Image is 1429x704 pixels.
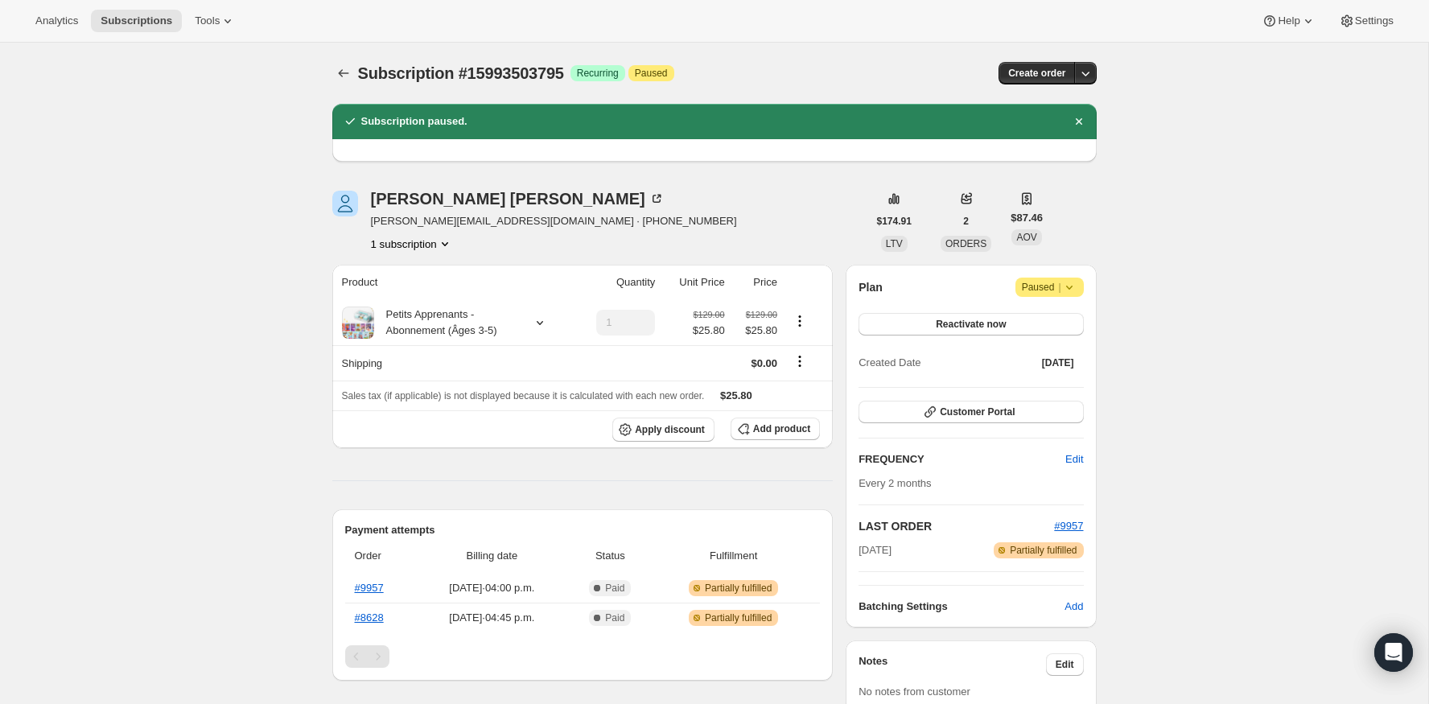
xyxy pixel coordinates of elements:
span: Recurring [577,67,619,80]
small: $129.00 [746,310,777,319]
h2: Subscription paused. [361,113,467,130]
button: Shipping actions [787,352,813,370]
span: Paused [1022,279,1077,295]
span: $25.80 [720,389,752,401]
button: #9957 [1054,518,1083,534]
span: Apply discount [635,423,705,436]
a: #9957 [355,582,384,594]
button: Product actions [371,236,453,252]
a: #8628 [355,611,384,624]
button: Edit [1056,447,1093,472]
button: Subscriptions [332,62,355,84]
span: [DATE] · 04:00 p.m. [420,580,564,596]
h6: Batching Settings [859,599,1065,615]
span: ORDERS [945,238,986,249]
span: $174.91 [877,215,912,228]
span: [PERSON_NAME][EMAIL_ADDRESS][DOMAIN_NAME] · [PHONE_NUMBER] [371,213,737,229]
span: Edit [1065,451,1083,467]
h2: Payment attempts [345,522,821,538]
span: Add product [753,422,810,435]
th: Product [332,265,574,300]
span: 2 [963,215,969,228]
span: Every 2 months [859,477,931,489]
span: No notes from customer [859,685,970,698]
span: Tools [195,14,220,27]
span: [DATE] [1042,356,1074,369]
span: Fulfillment [657,548,810,564]
th: Order [345,538,416,574]
h2: LAST ORDER [859,518,1054,534]
div: [PERSON_NAME] [PERSON_NAME] [371,191,665,207]
span: AOV [1016,232,1036,243]
span: Billing date [420,548,564,564]
span: Help [1278,14,1299,27]
button: Analytics [26,10,88,32]
button: Help [1252,10,1325,32]
span: Settings [1355,14,1394,27]
span: $25.80 [693,323,725,339]
button: Product actions [787,312,813,330]
span: $87.46 [1011,210,1043,226]
span: Paid [605,611,624,624]
span: Edit [1056,658,1074,671]
span: Customer Portal [940,406,1015,418]
span: [DATE] · 04:45 p.m. [420,610,564,626]
img: product img [342,307,374,339]
span: Nathalie Gagnon [332,191,358,216]
span: Analytics [35,14,78,27]
div: Petits Apprenants - Abonnement (Âges 3-5) [374,307,519,339]
h2: Plan [859,279,883,295]
button: Add [1055,594,1093,620]
th: Quantity [574,265,660,300]
th: Price [730,265,782,300]
span: Partially fulfilled [1010,544,1077,557]
button: Customer Portal [859,401,1083,423]
span: Partially fulfilled [705,582,772,595]
th: Shipping [332,345,574,381]
button: [DATE] [1032,352,1084,374]
span: Reactivate now [936,318,1006,331]
th: Unit Price [660,265,729,300]
span: [DATE] [859,542,892,558]
button: Settings [1329,10,1403,32]
span: Status [574,548,647,564]
small: $129.00 [693,310,724,319]
button: Edit [1046,653,1084,676]
button: $174.91 [867,210,921,233]
button: 2 [953,210,978,233]
h3: Notes [859,653,1046,676]
span: Add [1065,599,1083,615]
button: Tools [185,10,245,32]
nav: Pagination [345,645,821,668]
span: Subscription #15993503795 [358,64,564,82]
span: LTV [886,238,903,249]
h2: FREQUENCY [859,451,1065,467]
button: Subscriptions [91,10,182,32]
button: Apply discount [612,418,714,442]
span: Sales tax (if applicable) is not displayed because it is calculated with each new order. [342,390,705,401]
span: Subscriptions [101,14,172,27]
span: Paid [605,582,624,595]
span: | [1058,281,1060,294]
button: Add product [731,418,820,440]
span: Partially fulfilled [705,611,772,624]
span: Create order [1008,67,1065,80]
a: #9957 [1054,520,1083,532]
span: $0.00 [751,357,777,369]
div: Open Intercom Messenger [1374,633,1413,672]
button: Create order [999,62,1075,84]
button: Dismiss notification [1068,110,1090,133]
button: Reactivate now [859,313,1083,336]
span: Paused [635,67,668,80]
span: $25.80 [735,323,777,339]
span: Created Date [859,355,920,371]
